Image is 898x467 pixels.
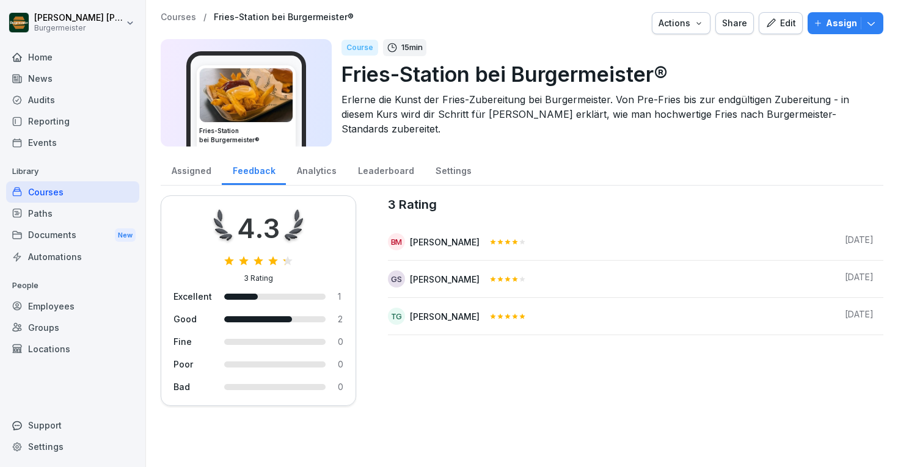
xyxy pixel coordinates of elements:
div: Support [6,415,139,436]
a: Settings [6,436,139,457]
a: Reporting [6,110,139,132]
a: News [6,68,139,89]
a: Courses [6,181,139,203]
div: 4.3 [237,208,280,248]
p: Erlerne die Kunst der Fries-Zubereitung bei Burgermeister. Von Pre-Fries bis zur endgültigen Zube... [341,92,874,136]
div: 0 [338,335,343,348]
div: BM [388,233,405,250]
div: Edit [765,16,796,30]
a: Feedback [222,154,286,185]
a: DocumentsNew [6,224,139,247]
div: New [115,228,136,242]
a: Home [6,46,139,68]
button: Assign [808,12,883,34]
button: Actions [652,12,710,34]
div: Poor [173,358,212,371]
a: Locations [6,338,139,360]
a: Employees [6,295,139,317]
button: Edit [759,12,803,34]
a: Paths [6,203,139,224]
div: TG [388,308,405,325]
a: Analytics [286,154,347,185]
div: [PERSON_NAME] [410,310,480,323]
h3: Fries-Station bei Burgermeister® [199,126,293,145]
a: Courses [161,12,196,23]
div: Actions [659,16,704,30]
a: Leaderboard [347,154,425,185]
a: Groups [6,317,139,338]
a: Assigned [161,154,222,185]
a: Settings [425,154,482,185]
div: Bad [173,380,212,393]
a: Automations [6,246,139,267]
div: [PERSON_NAME] [410,273,480,286]
p: Burgermeister [34,24,123,32]
div: 0 [338,380,343,393]
div: 2 [338,313,343,325]
div: 3 Rating [244,273,273,284]
div: Excellent [173,290,212,303]
div: Documents [6,224,139,247]
div: Fine [173,335,212,348]
p: People [6,276,139,295]
p: Assign [826,16,857,30]
a: Fries-Station bei Burgermeister® [214,12,354,23]
p: / [203,12,206,23]
p: Fries-Station bei Burgermeister® [341,59,874,90]
div: 0 [338,358,343,371]
p: 15 min [401,42,423,54]
div: Share [722,16,747,30]
p: Library [6,162,139,181]
div: GS [388,270,405,288]
img: iocl1dpi51biw7n1b1js4k54.png [200,68,293,122]
td: [DATE] [835,223,883,261]
div: Good [173,313,212,325]
button: Share [715,12,754,34]
p: [PERSON_NAME] [PERSON_NAME] [34,13,123,23]
a: Events [6,132,139,153]
div: 1 [338,290,343,303]
a: Audits [6,89,139,110]
td: [DATE] [835,261,883,298]
td: [DATE] [835,298,883,335]
caption: 3 Rating [388,195,883,214]
div: Course [341,40,378,56]
div: [PERSON_NAME] [410,236,480,248]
